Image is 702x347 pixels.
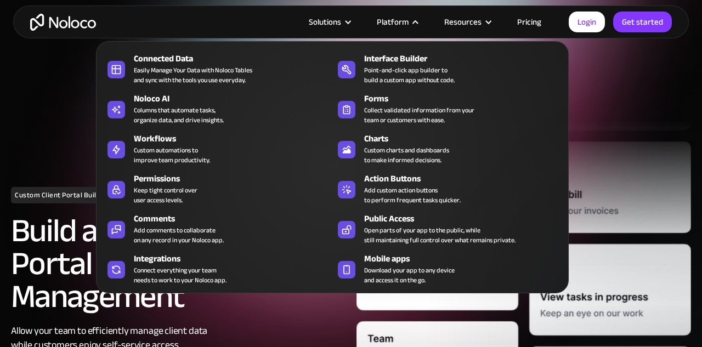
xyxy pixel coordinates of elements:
[295,15,363,29] div: Solutions
[569,12,605,32] a: Login
[364,172,568,185] div: Action Buttons
[332,90,563,127] a: FormsCollect validated information from yourteam or customers with ease.
[431,15,503,29] div: Resources
[11,187,112,203] h1: Custom Client Portal Builder
[332,130,563,167] a: ChartsCustom charts and dashboardsto make informed decisions.
[102,250,332,287] a: IntegrationsConnect everything your teamneeds to work to your Noloco app.
[613,12,672,32] a: Get started
[134,212,337,225] div: Comments
[134,132,337,145] div: Workflows
[102,90,332,127] a: Noloco AIColumns that automate tasks,organize data, and drive insights.
[134,172,337,185] div: Permissions
[11,214,346,313] h2: Build a Custom Client Portal for Seamless Client Management
[332,210,563,247] a: Public AccessOpen parts of your app to the public, whilestill maintaining full control over what ...
[134,52,337,65] div: Connected Data
[134,92,337,105] div: Noloco AI
[134,265,227,285] div: Connect everything your team needs to work to your Noloco app.
[503,15,555,29] a: Pricing
[364,265,455,285] span: Download your app to any device and access it on the go.
[134,145,210,165] div: Custom automations to improve team productivity.
[134,252,337,265] div: Integrations
[332,250,563,287] a: Mobile appsDownload your app to any deviceand access it on the go.
[364,185,461,205] div: Add custom action buttons to perform frequent tasks quicker.
[30,14,96,31] a: home
[102,50,332,87] a: Connected DataEasily Manage Your Data with Noloco Tablesand sync with the tools you use everyday.
[134,185,197,205] div: Keep tight control over user access levels.
[377,15,409,29] div: Platform
[102,130,332,167] a: WorkflowsCustom automations toimprove team productivity.
[363,15,431,29] div: Platform
[102,170,332,207] a: PermissionsKeep tight control overuser access levels.
[309,15,341,29] div: Solutions
[364,52,568,65] div: Interface Builder
[332,170,563,207] a: Action ButtonsAdd custom action buttonsto perform frequent tasks quicker.
[96,26,569,293] nav: Platform
[364,145,449,165] div: Custom charts and dashboards to make informed decisions.
[364,92,568,105] div: Forms
[364,252,568,265] div: Mobile apps
[444,15,482,29] div: Resources
[364,212,568,225] div: Public Access
[332,50,563,87] a: Interface BuilderPoint-and-click app builder tobuild a custom app without code.
[134,65,252,85] div: Easily Manage Your Data with Noloco Tables and sync with the tools you use everyday.
[134,105,224,125] div: Columns that automate tasks, organize data, and drive insights.
[134,225,224,245] div: Add comments to collaborate on any record in your Noloco app.
[364,132,568,145] div: Charts
[364,225,516,245] div: Open parts of your app to the public, while still maintaining full control over what remains priv...
[102,210,332,247] a: CommentsAdd comments to collaborateon any record in your Noloco app.
[364,65,455,85] div: Point-and-click app builder to build a custom app without code.
[364,105,474,125] div: Collect validated information from your team or customers with ease.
